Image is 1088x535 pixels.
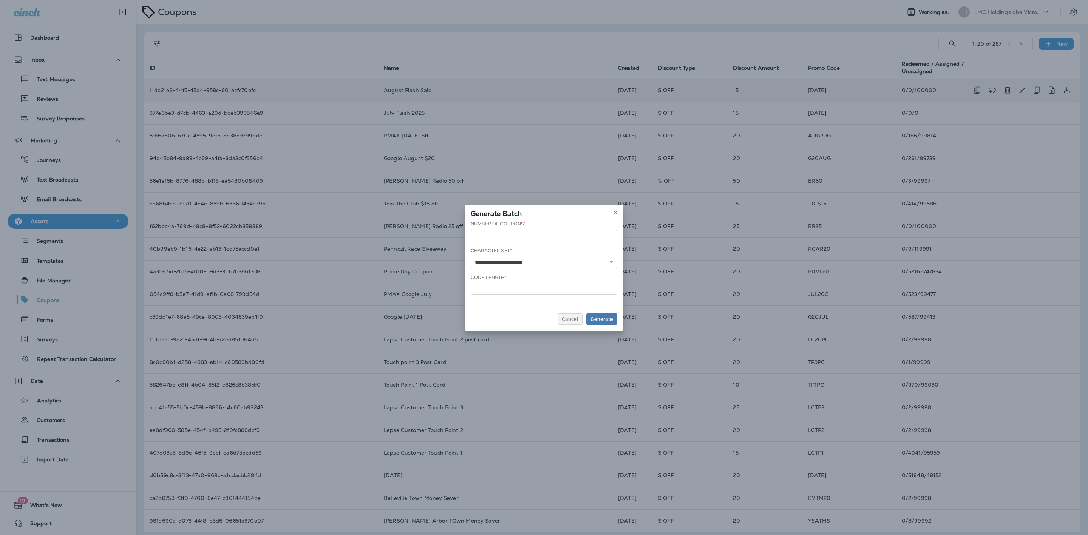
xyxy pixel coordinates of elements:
[465,205,623,220] div: Generate Batch
[586,313,617,325] button: Generate
[471,221,526,227] label: Number of Coupons
[590,316,613,322] div: Generate
[471,274,507,281] label: Code Length
[558,313,583,325] button: Cancel
[562,316,578,322] span: Cancel
[471,248,512,254] label: Character Set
